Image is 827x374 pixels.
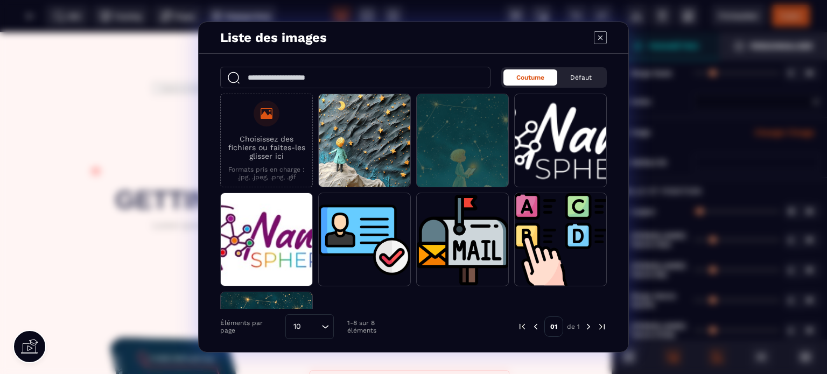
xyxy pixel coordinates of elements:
div: Search for option [285,314,334,339]
img: next [597,322,607,331]
p: 1-8 sur 8 éléments [347,319,406,334]
p: Choisissez des fichiers ou faites-les glisser ici [226,135,307,160]
text: [EMAIL_ADDRESS][PERSON_NAME][DOMAIN_NAME] [486,40,542,72]
p: Éléments par page [220,319,280,334]
span: Défaut [570,74,592,81]
img: prev [531,322,541,331]
img: cb6c4b3ee664f54de325ce04952e4a63_Group_11_(1).png [473,40,486,53]
text: KICKSTART YOUR LOGO DESIGN JOURNEY [310,253,520,316]
h4: Liste des images [220,30,327,45]
p: Formats pris en charge : .jpg, .jpeg, .png, .gif [226,166,307,181]
img: next [584,322,593,331]
p: 01 [544,316,563,337]
text: THE #1 REMOTE CAREER [16,133,595,150]
span: 10 [290,321,305,333]
text: GETTING STARTED IN DESIGN [16,150,595,185]
img: prev [517,322,527,331]
span: Coutume [516,74,544,81]
p: de 1 [567,322,580,331]
input: Search for option [305,321,319,333]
